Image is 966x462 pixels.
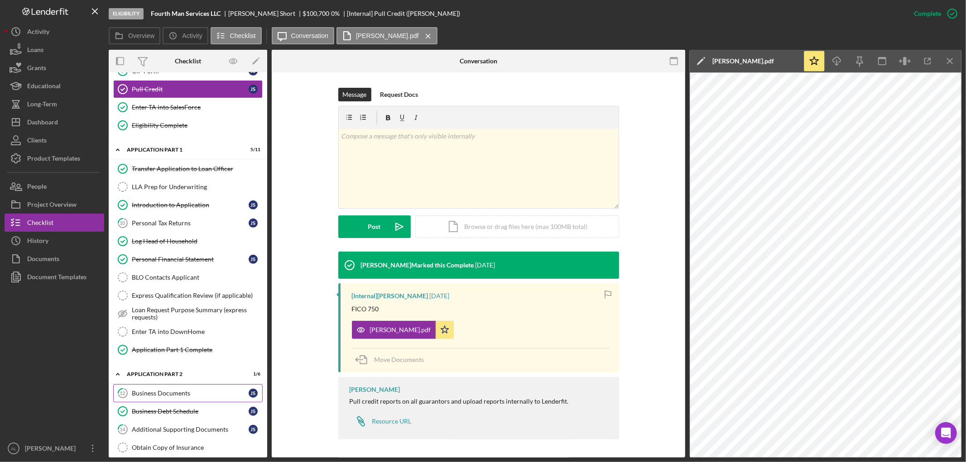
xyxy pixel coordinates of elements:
a: Obtain Copy of Insurance [113,438,263,457]
time: 2025-09-12 20:57 [430,292,450,300]
div: Checklist [27,214,53,234]
text: AL [11,446,16,451]
button: AL[PERSON_NAME] [5,439,104,457]
a: Enter TA into SalesForce [113,98,263,116]
button: Overview [109,27,160,44]
div: Enter TA into SalesForce [132,104,262,111]
div: Personal Financial Statement [132,256,249,263]
button: History [5,232,104,250]
a: Business Debt ScheduleJS [113,402,263,420]
div: Documents [27,250,59,270]
button: Loans [5,41,104,59]
div: Document Templates [27,268,87,288]
a: Eligibility Complete [113,116,263,134]
a: 14Additional Supporting DocumentsJS [113,420,263,438]
div: Obtain Copy of Insurance [132,444,262,451]
tspan: 12 [120,390,125,396]
div: Personal Tax Returns [132,219,249,227]
div: Complete [914,5,941,23]
div: Message [343,88,367,101]
a: Enter TA into DownHome [113,323,263,341]
button: Educational [5,77,104,95]
a: Personal Financial StatementJS [113,250,263,268]
div: History [27,232,48,252]
a: Pull CreditJS [113,80,263,98]
div: Educational [27,77,61,97]
div: Enter TA into DownHome [132,328,262,335]
div: Clients [27,131,47,152]
div: Application Part 1 [127,147,238,152]
div: Eligibility [109,8,144,19]
div: Activity [27,23,49,43]
button: [PERSON_NAME].pdf [336,27,437,44]
button: Product Templates [5,149,104,167]
div: [PERSON_NAME] [350,386,400,393]
div: J S [249,425,258,434]
div: J S [249,407,258,416]
span: $100,700 [303,10,330,17]
label: Checklist [230,32,256,39]
div: BLO Contacts Applicant [132,274,262,281]
span: Move Documents [375,356,424,363]
div: [PERSON_NAME] [23,439,82,460]
div: J S [249,389,258,398]
div: Post [368,215,381,238]
div: Application Part 2 [127,372,238,377]
div: Product Templates [27,149,80,170]
p: FICO 750 [352,304,379,314]
div: Introduction to Application [132,201,249,209]
a: Documents [5,250,104,268]
div: J S [249,219,258,228]
div: People [27,177,47,198]
button: People [5,177,104,195]
div: 1 / 6 [244,372,260,377]
div: Pull credit reports on all guarantors and upload reports internally to Lenderfit. [350,398,569,405]
div: J S [249,200,258,210]
a: 10Personal Tax ReturnsJS [113,214,263,232]
a: BLO Contacts Applicant [113,268,263,286]
a: Application Part 1 Complete [113,341,263,359]
label: [PERSON_NAME].pdf [356,32,419,39]
button: Conversation [272,27,335,44]
tspan: 14 [120,426,126,432]
div: Grants [27,59,46,79]
a: Resource URL [350,412,412,430]
div: [PERSON_NAME] Marked this Complete [361,262,474,269]
a: Clients [5,131,104,149]
div: [Internal] Pull Credit ([PERSON_NAME]) [347,10,461,17]
div: [Internal] [PERSON_NAME] [352,292,428,300]
button: Move Documents [352,348,433,371]
button: Checklist [5,214,104,232]
div: J S [249,255,258,264]
div: Business Debt Schedule [132,408,249,415]
button: Long-Term [5,95,104,113]
div: Transfer Application to Loan Officer [132,165,262,172]
button: Dashboard [5,113,104,131]
div: Loan Request Purpose Summary (express requests) [132,306,262,321]
div: J S [249,85,258,94]
time: 2025-09-12 20:57 [476,262,495,269]
div: Conversation [460,57,497,65]
a: Log Head of Household [113,232,263,250]
div: Checklist [175,57,201,65]
div: Express Qualification Review (if applicable) [132,292,262,299]
div: [PERSON_NAME].pdf [370,326,431,333]
div: Business Documents [132,390,249,397]
div: Loans [27,41,43,61]
div: Log Head of Household [132,238,262,245]
label: Conversation [291,32,329,39]
div: Application Part 1 Complete [132,346,262,353]
a: Introduction to ApplicationJS [113,196,263,214]
a: Document Templates [5,268,104,286]
label: Overview [128,32,154,39]
a: Express Qualification Review (if applicable) [113,286,263,305]
div: Open Intercom Messenger [935,422,957,444]
a: 12Business DocumentsJS [113,384,263,402]
button: Project Overview [5,195,104,214]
